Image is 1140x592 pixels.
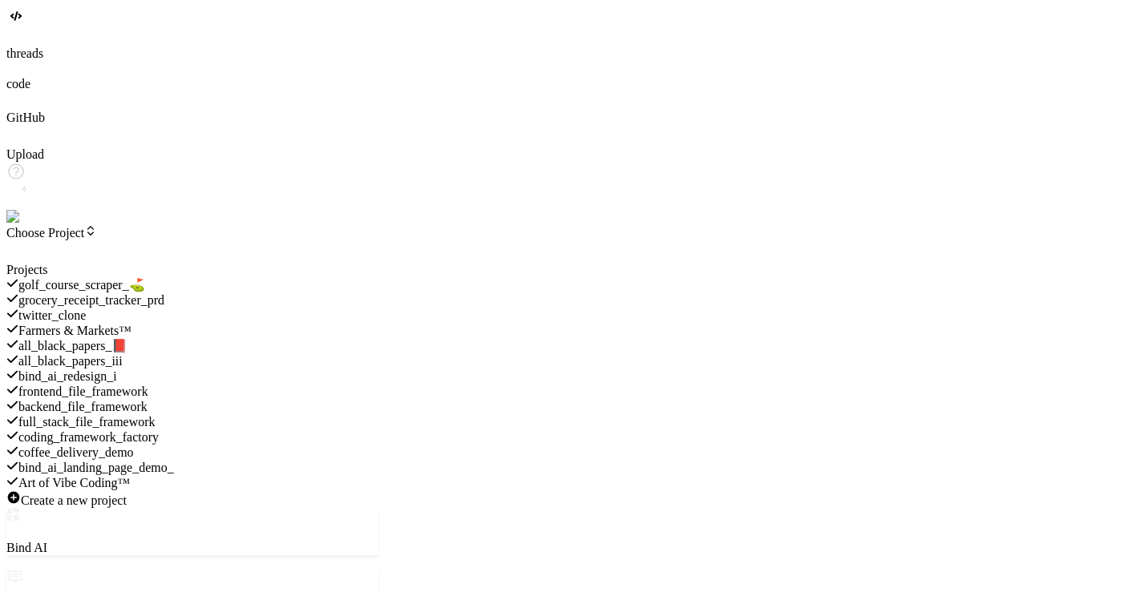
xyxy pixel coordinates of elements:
[18,445,134,459] span: coffee_delivery_demo
[18,308,86,322] span: twitter_clone
[18,324,131,337] span: Farmers & Markets™
[6,147,44,161] label: Upload
[21,493,127,507] span: Create a new project
[18,278,145,292] span: golf_course_scraper_⛳️
[18,461,174,474] span: bind_ai_landing_page_demo_
[6,263,378,277] div: Projects
[18,476,130,489] span: Art of Vibe Coding™
[18,354,123,368] span: all_black_papers_iii
[18,385,148,398] span: frontend_file_framework
[18,339,127,352] span: all_black_papers_📕
[18,369,117,383] span: bind_ai_redesign_i
[6,46,43,60] label: threads
[18,293,164,307] span: grocery_receipt_tracker_prd
[6,111,45,124] label: GitHub
[18,415,156,429] span: full_stack_file_framework
[18,400,148,413] span: backend_file_framework
[6,541,378,555] p: Bind AI
[6,226,97,240] span: Choose Project
[18,430,159,444] span: coding_framework_factory
[6,210,59,224] img: settings
[6,77,30,91] label: code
